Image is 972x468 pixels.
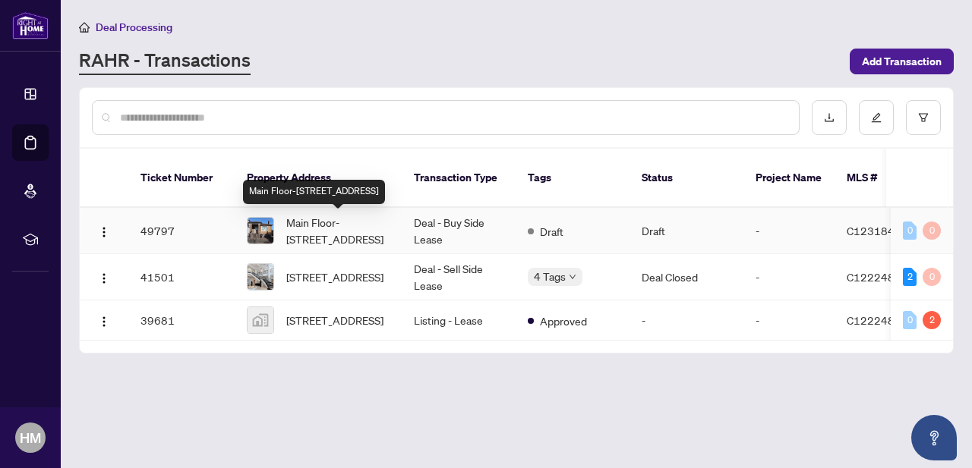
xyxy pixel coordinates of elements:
[859,100,894,135] button: edit
[540,313,587,329] span: Approved
[835,149,926,208] th: MLS #
[402,254,516,300] td: Deal - Sell Side Lease
[248,218,273,243] img: thumbnail-img
[824,112,835,123] span: download
[743,208,835,254] td: -
[248,264,273,290] img: thumbnail-img
[630,300,743,341] td: -
[243,180,385,204] div: Main Floor-[STREET_ADDRESS]
[918,112,929,123] span: filter
[402,149,516,208] th: Transaction Type
[128,208,235,254] td: 49797
[79,22,90,33] span: home
[286,312,383,328] span: [STREET_ADDRESS]
[402,300,516,341] td: Listing - Lease
[743,254,835,300] td: -
[923,221,941,240] div: 0
[903,268,917,286] div: 2
[92,218,116,243] button: Logo
[128,254,235,300] td: 41501
[540,223,563,240] span: Draft
[128,149,235,208] th: Ticket Number
[911,415,957,460] button: Open asap
[516,149,630,208] th: Tags
[286,214,390,247] span: Main Floor-[STREET_ADDRESS]
[903,221,917,240] div: 0
[906,100,941,135] button: filter
[871,112,882,123] span: edit
[235,149,402,208] th: Property Address
[98,316,110,328] img: Logo
[850,49,954,74] button: Add Transaction
[96,20,172,34] span: Deal Processing
[862,49,942,74] span: Add Transaction
[812,100,847,135] button: download
[534,268,566,285] span: 4 Tags
[630,208,743,254] td: Draft
[743,300,835,341] td: -
[630,149,743,208] th: Status
[402,208,516,254] td: Deal - Buy Side Lease
[248,307,273,333] img: thumbnail-img
[79,48,251,75] a: RAHR - Transactions
[92,265,116,289] button: Logo
[923,268,941,286] div: 0
[569,273,576,281] span: down
[20,427,41,448] span: HM
[92,308,116,332] button: Logo
[630,254,743,300] td: Deal Closed
[286,269,383,285] span: [STREET_ADDRESS]
[847,270,908,284] span: C12224898
[128,300,235,341] td: 39681
[847,313,908,327] span: C12224898
[847,224,908,237] span: C12318451
[98,272,110,284] img: Logo
[903,311,917,329] div: 0
[12,11,49,39] img: logo
[98,226,110,238] img: Logo
[743,149,835,208] th: Project Name
[923,311,941,329] div: 2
